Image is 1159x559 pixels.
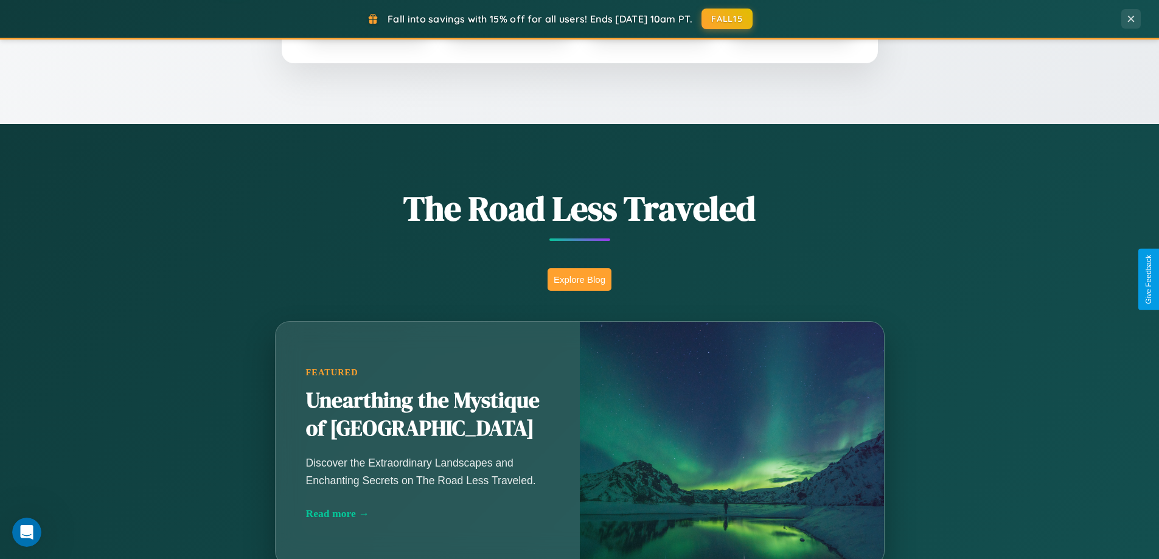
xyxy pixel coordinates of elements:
button: Explore Blog [548,268,611,291]
h2: Unearthing the Mystique of [GEOGRAPHIC_DATA] [306,387,549,443]
div: Read more → [306,507,549,520]
p: Discover the Extraordinary Landscapes and Enchanting Secrets on The Road Less Traveled. [306,454,549,488]
h1: The Road Less Traveled [215,185,945,232]
div: Give Feedback [1144,255,1153,304]
iframe: Intercom live chat [12,518,41,547]
button: FALL15 [701,9,753,29]
span: Fall into savings with 15% off for all users! Ends [DATE] 10am PT. [388,13,692,25]
div: Featured [306,367,549,378]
